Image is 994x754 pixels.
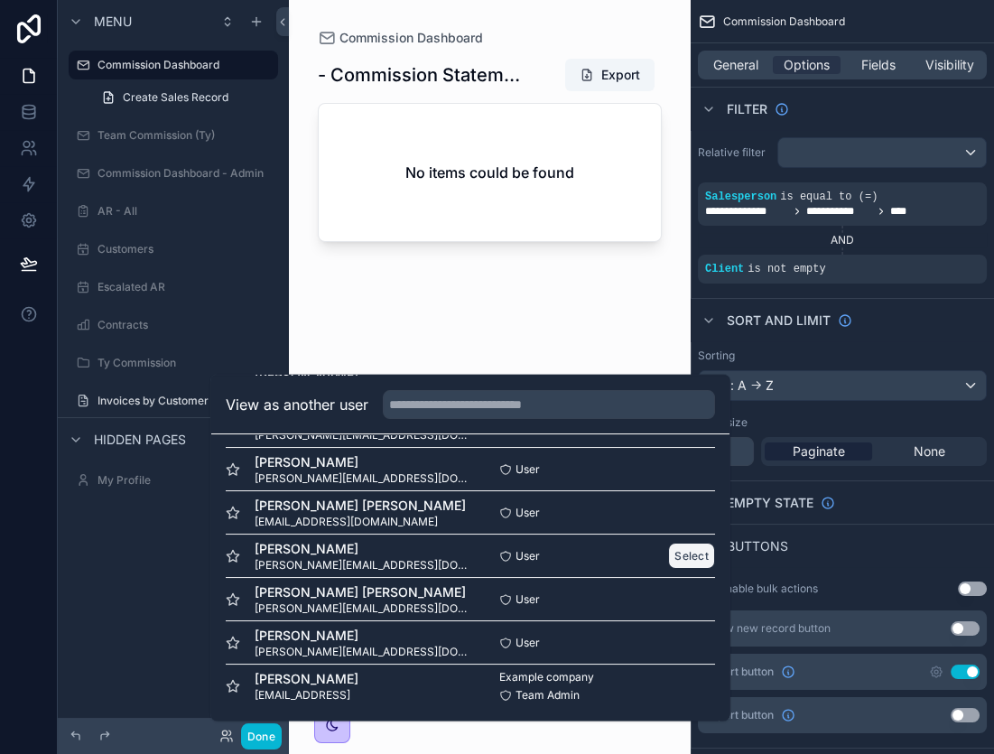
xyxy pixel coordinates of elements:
span: is not empty [748,263,825,275]
label: Sorting [698,349,735,363]
span: [PERSON_NAME] [255,669,358,687]
button: Sort: A -> Z [698,370,987,401]
span: [EMAIL_ADDRESS] [255,687,358,702]
span: Paginate [793,442,845,461]
span: Team Admin [516,687,580,702]
span: None [914,442,945,461]
a: Create Sales Record [90,83,278,112]
span: User [516,591,540,606]
span: [PERSON_NAME][EMAIL_ADDRESS][DOMAIN_NAME] [255,427,470,442]
span: Visibility [925,56,974,74]
span: User [516,635,540,649]
a: My Profile [69,466,278,495]
button: Select [668,543,715,569]
a: Customers [69,235,278,264]
span: Hidden pages [94,431,186,449]
a: Ty Commission [69,349,278,377]
span: General [713,56,758,74]
div: Sort: A -> Z [699,371,986,400]
div: AND [698,233,987,247]
span: User [516,548,540,563]
span: Create Sales Record [123,90,228,105]
span: Commission Dashboard [723,14,845,29]
span: Options [784,56,830,74]
span: [PERSON_NAME] [PERSON_NAME] [255,582,470,600]
div: Show new record button [705,621,831,636]
a: Commission Dashboard [69,51,278,79]
span: Salesperson [705,191,776,203]
span: User [516,505,540,519]
span: User [516,461,540,476]
span: Menu [94,13,132,31]
span: Example company [499,669,594,684]
span: is equal to (=) [780,191,878,203]
span: [PERSON_NAME][EMAIL_ADDRESS][DOMAIN_NAME] [255,600,470,615]
label: My Profile [98,473,274,488]
label: Escalated AR [98,280,274,294]
a: AR - All [69,197,278,226]
span: Client [705,263,744,275]
span: [PERSON_NAME][EMAIL_ADDRESS][DOMAIN_NAME] [255,470,470,485]
a: Escalated AR [69,273,278,302]
label: Invoices by Customer [98,394,274,408]
label: AR - All [98,204,274,219]
a: Invoices by Customer [69,386,278,415]
label: Commission Dashboard - Admin [98,166,274,181]
a: Commission Dashboard - Admin [69,159,278,188]
a: Contracts [69,311,278,340]
span: Export button [705,665,774,679]
button: Done [241,723,282,749]
span: Filter [727,100,767,118]
span: [PERSON_NAME] [255,539,470,557]
label: Commission Dashboard [98,58,267,72]
span: Fields [861,56,896,74]
span: Import button [705,708,774,722]
label: Customers [98,242,274,256]
label: Team Commission (Ty) [98,128,274,143]
span: Buttons [727,537,788,555]
span: [PERSON_NAME] [255,626,470,644]
span: [PERSON_NAME] [255,452,470,470]
span: Sort And Limit [727,312,831,330]
a: Team Commission (Ty) [69,121,278,150]
label: Relative filter [698,145,770,160]
span: [EMAIL_ADDRESS][DOMAIN_NAME] [255,514,466,528]
h2: View as another user [226,394,368,415]
label: Ty Commission [98,356,274,370]
span: Empty state [727,494,813,512]
label: Enable bulk actions [720,582,818,596]
span: [PERSON_NAME][EMAIL_ADDRESS][DOMAIN_NAME] [255,557,470,572]
span: [PERSON_NAME][EMAIL_ADDRESS][DOMAIN_NAME] [255,644,470,658]
label: Contracts [98,318,274,332]
span: [PERSON_NAME] [PERSON_NAME] [255,496,466,514]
